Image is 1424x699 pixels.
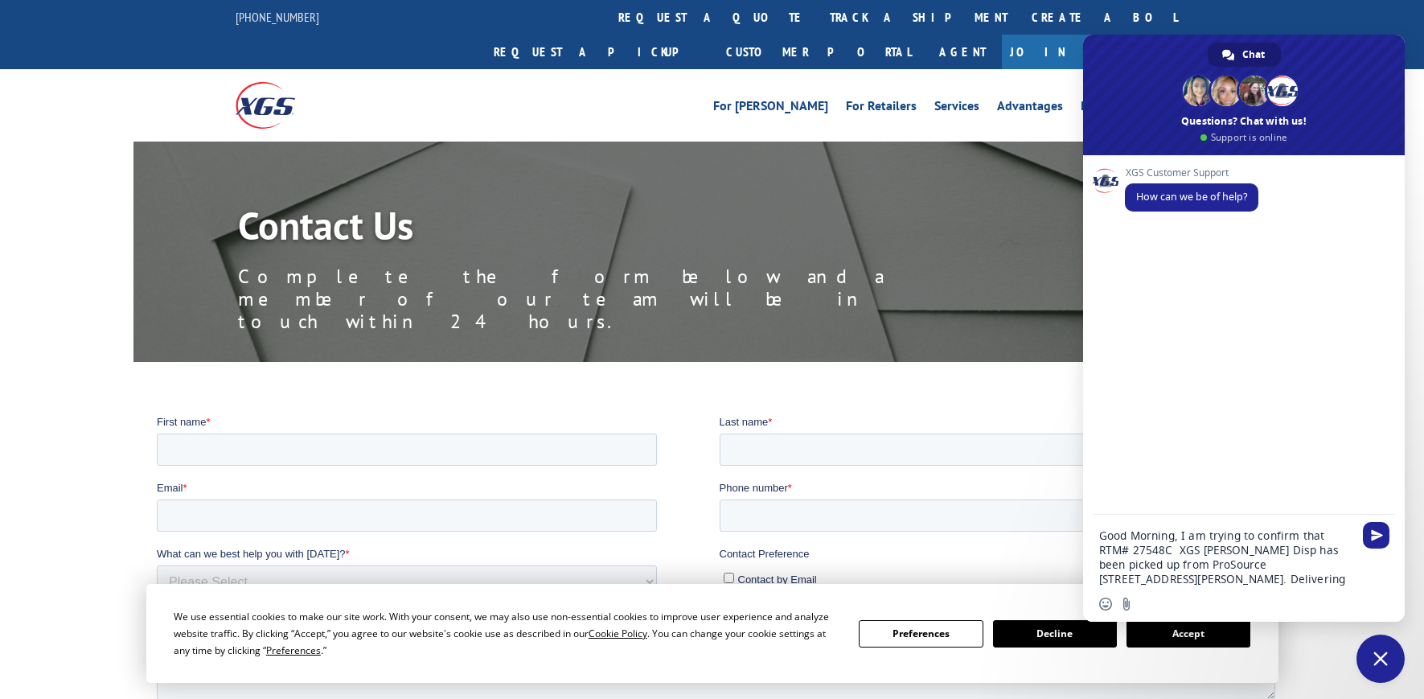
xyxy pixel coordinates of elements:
[1125,167,1258,179] span: XGS Customer Support
[993,620,1117,648] button: Decline
[1002,35,1189,69] a: Join Our Team
[589,627,647,640] span: Cookie Policy
[846,100,917,117] a: For Retailers
[1099,598,1112,611] span: Insert an emoji
[934,100,979,117] a: Services
[1126,620,1250,648] button: Accept
[174,608,839,659] div: We use essential cookies to make our site work. With your consent, we may also use non-essential ...
[238,206,962,253] h1: Contact Us
[1136,190,1247,204] span: How can we be of help?
[859,620,983,648] button: Preferences
[1242,43,1265,67] span: Chat
[266,643,321,657] span: Preferences
[997,100,1063,117] a: Advantages
[146,584,1278,683] div: Cookie Consent Prompt
[1099,528,1353,586] textarea: Compose your message...
[1363,522,1389,549] span: Send
[482,35,714,69] a: Request a pickup
[713,100,828,117] a: For [PERSON_NAME]
[714,35,923,69] a: Customer Portal
[1208,43,1281,67] div: Chat
[236,9,319,25] a: [PHONE_NUMBER]
[238,265,962,333] p: Complete the form below and a member of our team will be in touch within 24 hours.
[1081,100,1137,117] a: Resources
[923,35,1002,69] a: Agent
[1356,635,1405,683] div: Close chat
[1120,598,1133,611] span: Send a file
